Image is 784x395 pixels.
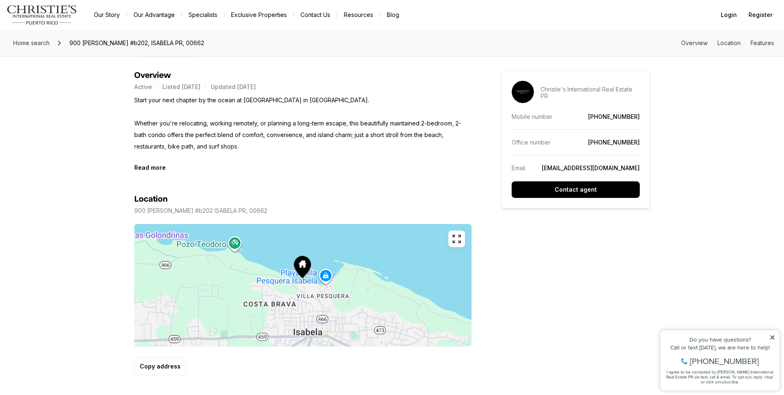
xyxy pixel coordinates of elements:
[10,36,53,50] a: Home search
[134,84,152,90] p: Active
[134,94,472,164] p: Start your next chapter by the ocean at [GEOGRAPHIC_DATA] in [GEOGRAPHIC_DATA]. Whether you're re...
[512,181,640,198] button: Contact agent
[555,186,597,193] p: Contact agent
[681,39,708,46] a: Skip to: Overview
[182,9,224,21] a: Specialists
[717,39,741,46] a: Skip to: Location
[9,19,119,24] div: Do you have questions?
[337,9,380,21] a: Resources
[748,12,772,18] span: Register
[134,70,472,80] h4: Overview
[751,39,774,46] a: Skip to: Features
[10,51,118,67] span: I agree to be contacted by [PERSON_NAME] International Real Estate PR via text, call & email. To ...
[66,36,207,50] span: 900 [PERSON_NAME] #b202, ISABELA PR, 00662
[140,363,181,370] p: Copy address
[512,113,553,120] p: Mobile number
[134,358,186,375] button: Copy address
[512,164,525,171] p: Email
[721,12,737,18] span: Login
[224,9,293,21] a: Exclusive Properties
[162,84,200,90] p: Listed [DATE]
[13,39,50,46] span: Home search
[87,9,126,21] a: Our Story
[134,194,168,204] h4: Location
[588,113,640,120] a: [PHONE_NUMBER]
[512,139,550,146] p: Office number
[542,164,640,171] a: [EMAIL_ADDRESS][DOMAIN_NAME]
[134,207,267,214] p: 900 [PERSON_NAME] #b202 ISABELA PR, 00662
[9,26,119,32] div: Call or text [DATE], we are here to help!
[681,40,774,46] nav: Page section menu
[541,86,640,99] p: Christie's International Real Estate PR
[380,9,406,21] a: Blog
[716,7,742,23] button: Login
[134,164,166,171] button: Read more
[743,7,777,23] button: Register
[588,139,640,146] a: [PHONE_NUMBER]
[211,84,256,90] p: Updated [DATE]
[7,5,77,25] img: logo
[127,9,181,21] a: Our Advantage
[134,224,472,347] img: Map of 900 EMILIO GONZALES #b202, ISABELA PR, 00662
[294,9,337,21] button: Contact Us
[34,39,103,47] span: [PHONE_NUMBER]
